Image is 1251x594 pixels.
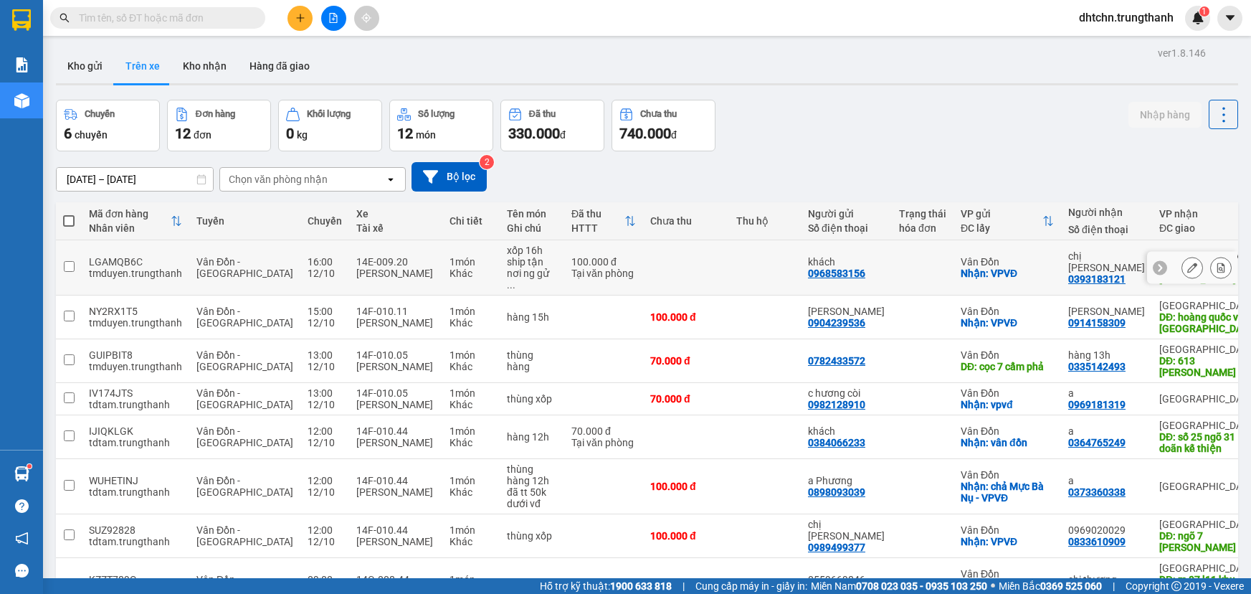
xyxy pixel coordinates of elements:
div: Chưa thu [640,109,677,119]
img: logo-vxr [12,9,31,31]
div: 14F-010.05 [356,349,435,361]
div: Mã đơn hàng [89,208,171,220]
div: Tại văn phòng [571,437,636,448]
div: vũ nguyên [1068,306,1145,317]
div: Người nhận [1068,207,1145,218]
sup: 1 [1199,6,1209,16]
div: 70.000 đ [571,425,636,437]
div: 14F-010.44 [356,475,435,486]
input: Select a date range. [57,168,213,191]
div: HTTT [571,222,624,234]
div: Người gửi [808,208,885,220]
div: 0373360338 [1068,486,1126,498]
div: Khác [449,317,493,329]
div: [PERSON_NAME] [356,317,435,329]
span: question-circle [15,499,29,513]
button: Kho gửi [56,49,114,83]
div: Chưa thu [650,215,722,227]
strong: 1900 633 818 [610,580,672,592]
div: Số điện thoại [808,222,885,234]
div: thùng xốp [507,530,557,542]
span: plus [295,13,305,23]
div: 1 món [449,387,493,399]
span: chuyến [75,129,108,141]
div: 0969020029 [1068,524,1145,536]
div: a Phương [808,475,885,486]
strong: 0369 525 060 [1040,580,1102,592]
span: đ [671,129,677,141]
button: caret-down [1217,6,1242,31]
div: Chuyến [85,109,115,119]
div: Tuyến [196,215,293,227]
div: IV174JTS [89,387,182,399]
span: Vân Đồn - [GEOGRAPHIC_DATA] [196,425,293,448]
div: 12/10 [308,268,342,279]
div: hàng 12h [507,431,557,443]
div: 100.000 đ [650,530,722,542]
div: hóa đơn [899,222,946,234]
div: 14G-008.44 [356,574,435,585]
div: Nhân viên [89,222,171,234]
div: VP nhận [1159,208,1245,220]
div: Đã thu [529,109,556,119]
div: 70.000 đ [650,355,722,367]
button: Đã thu330.000đ [500,100,604,151]
div: đã tt 50k dưới vđ [507,486,557,509]
div: a [1068,475,1145,486]
div: Vân Đồn [961,425,1054,437]
div: tdtam.trungthanh [89,437,182,448]
div: ĐC giao [1159,222,1245,234]
div: Chi tiết [449,215,493,227]
div: c hương còi [808,387,885,399]
div: tmduyen.trungthanh [89,361,182,372]
div: Khác [449,536,493,547]
div: 1 món [449,306,493,317]
div: [PERSON_NAME] [356,361,435,372]
span: file-add [328,13,338,23]
img: icon-new-feature [1191,11,1204,24]
div: 0914158309 [1068,317,1126,329]
span: aim [361,13,371,23]
div: 13:00 [308,387,342,399]
div: 09:00 [308,574,342,585]
button: Trên xe [114,49,171,83]
div: ver 1.8.146 [1158,45,1206,61]
button: Nhập hàng [1128,102,1202,128]
span: 6 [64,125,72,142]
th: Toggle SortBy [82,202,189,240]
span: | [682,578,685,594]
span: 0 [286,125,294,142]
button: Kho nhận [171,49,238,83]
div: khách [808,425,885,437]
div: tdtam.trungthanh [89,399,182,410]
div: 14F-010.11 [356,306,435,317]
div: Nhận: VPVĐ [961,317,1054,329]
div: Xe [356,208,435,220]
span: Vân Đồn - [GEOGRAPHIC_DATA] [196,524,293,547]
span: 12 [175,125,191,142]
div: 1 món [449,425,493,437]
div: Vân Đồn [961,469,1054,481]
div: 12/10 [308,399,342,410]
span: món [416,129,436,141]
span: đ [560,129,566,141]
div: Chuyến [308,215,342,227]
div: 12/10 [308,486,342,498]
div: Thu hộ [736,215,794,227]
div: thùng xốp [507,393,557,405]
div: Nhận: VPVĐ [961,536,1054,547]
input: Tìm tên, số ĐT hoặc mã đơn [79,10,248,26]
span: | [1113,578,1115,594]
button: Số lượng12món [389,100,493,151]
div: 12/10 [308,317,342,329]
div: chị thương [1068,574,1145,585]
span: ⚪️ [991,583,995,589]
div: Chọn văn phòng nhận [229,172,328,187]
div: tdtam.trungthanh [89,536,182,547]
button: Khối lượng0kg [278,100,382,151]
svg: open [385,174,396,185]
div: Số điện thoại [1068,224,1145,235]
div: [PERSON_NAME] [356,399,435,410]
div: Tại văn phòng [571,268,636,279]
div: tmduyen.trungthanh [89,317,182,329]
